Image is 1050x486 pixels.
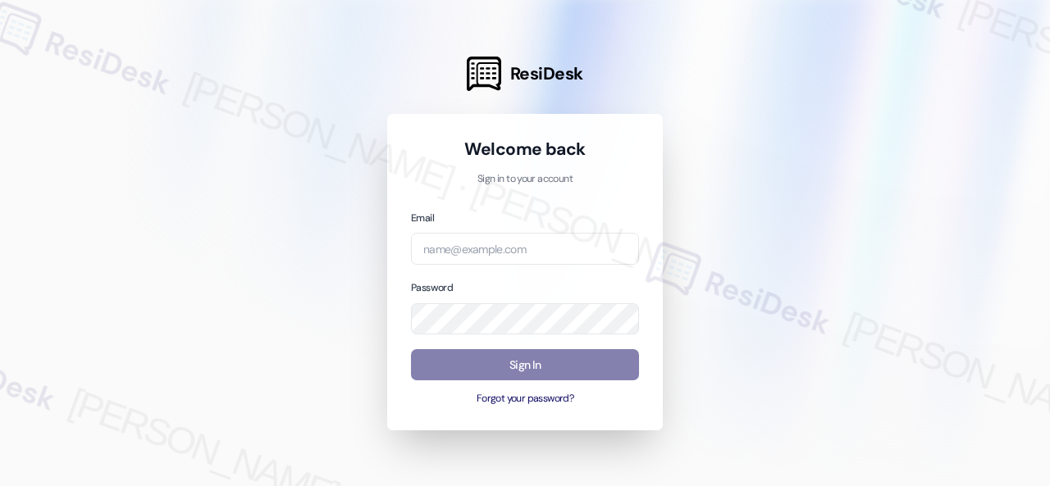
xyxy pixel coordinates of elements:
h1: Welcome back [411,138,639,161]
img: ResiDesk Logo [467,57,501,91]
p: Sign in to your account [411,172,639,187]
input: name@example.com [411,233,639,265]
label: Password [411,281,453,294]
button: Sign In [411,349,639,381]
label: Email [411,211,434,225]
span: ResiDesk [510,62,583,85]
button: Forgot your password? [411,392,639,407]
